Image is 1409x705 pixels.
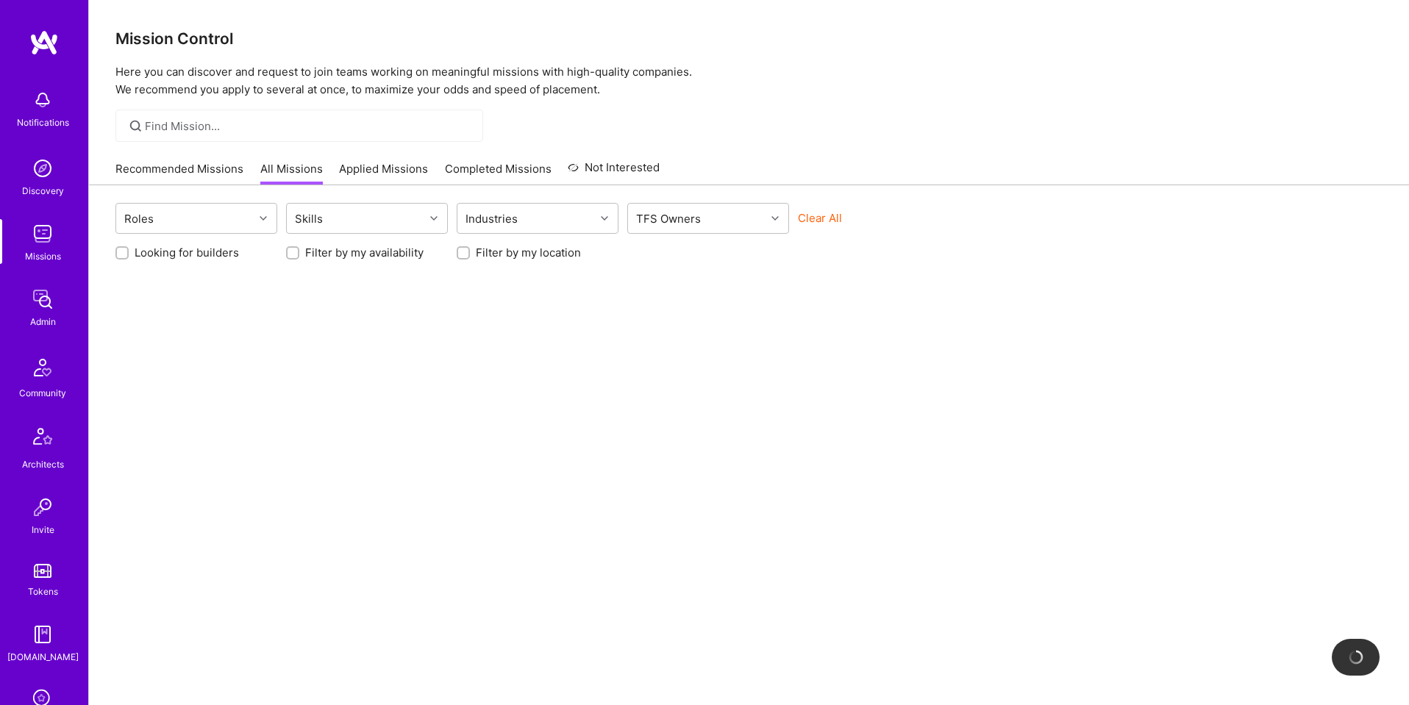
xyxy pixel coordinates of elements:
[1349,650,1363,665] img: loading
[145,118,472,134] input: Find Mission...
[29,29,59,56] img: logo
[115,161,243,185] a: Recommended Missions
[121,208,157,229] div: Roles
[771,215,779,222] i: icon Chevron
[430,215,438,222] i: icon Chevron
[135,245,239,260] label: Looking for builders
[260,161,323,185] a: All Missions
[568,159,660,185] a: Not Interested
[127,118,144,135] i: icon SearchGrey
[445,161,552,185] a: Completed Missions
[19,385,66,401] div: Community
[462,208,521,229] div: Industries
[291,208,327,229] div: Skills
[28,584,58,599] div: Tokens
[28,493,57,522] img: Invite
[260,215,267,222] i: icon Chevron
[601,215,608,222] i: icon Chevron
[632,208,704,229] div: TFS Owners
[17,115,69,130] div: Notifications
[30,314,56,329] div: Admin
[28,85,57,115] img: bell
[115,29,1383,48] h3: Mission Control
[305,245,424,260] label: Filter by my availability
[339,161,428,185] a: Applied Missions
[476,245,581,260] label: Filter by my location
[7,649,79,665] div: [DOMAIN_NAME]
[25,421,60,457] img: Architects
[28,154,57,183] img: discovery
[28,620,57,649] img: guide book
[22,457,64,472] div: Architects
[798,210,842,226] button: Clear All
[22,183,64,198] div: Discovery
[25,248,61,264] div: Missions
[28,219,57,248] img: teamwork
[34,564,51,578] img: tokens
[28,284,57,314] img: admin teamwork
[115,63,1383,99] p: Here you can discover and request to join teams working on meaningful missions with high-quality ...
[25,350,60,385] img: Community
[32,522,54,537] div: Invite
